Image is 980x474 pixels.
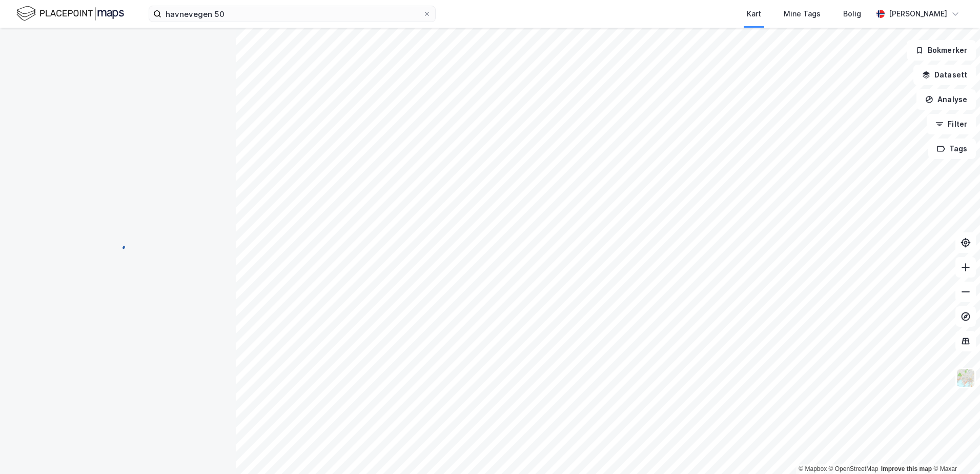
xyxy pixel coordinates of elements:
[916,89,976,110] button: Analyse
[16,5,124,23] img: logo.f888ab2527a4732fd821a326f86c7f29.svg
[889,8,947,20] div: [PERSON_NAME]
[110,236,126,253] img: spinner.a6d8c91a73a9ac5275cf975e30b51cfb.svg
[784,8,821,20] div: Mine Tags
[799,465,827,472] a: Mapbox
[843,8,861,20] div: Bolig
[956,368,975,388] img: Z
[929,425,980,474] iframe: Chat Widget
[928,139,976,159] button: Tags
[161,6,423,22] input: Søk på adresse, matrikkel, gårdeiere, leietakere eller personer
[927,114,976,134] button: Filter
[913,65,976,85] button: Datasett
[881,465,932,472] a: Improve this map
[829,465,879,472] a: OpenStreetMap
[907,40,976,61] button: Bokmerker
[747,8,761,20] div: Kart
